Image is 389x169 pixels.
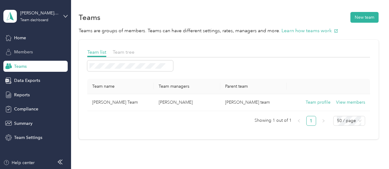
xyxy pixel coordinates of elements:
span: Summary [14,120,32,127]
li: 1 [306,116,316,126]
p: [PERSON_NAME] [159,99,215,106]
h1: Teams [79,14,100,21]
span: Compliance [14,106,38,112]
span: left [297,119,301,123]
button: New team [350,12,379,23]
th: Team managers [154,79,220,94]
th: Parent team [220,79,287,94]
button: Learn how teams work [281,27,338,35]
li: Previous Page [294,116,304,126]
button: View members [336,99,365,106]
button: Help center [3,159,35,166]
button: left [294,116,304,126]
p: Teams are groups of members. Teams can have different settings, rates, managers and more. [79,27,379,35]
a: 1 [307,116,316,125]
span: Members [14,49,33,55]
span: Showing 1 out of 1 [255,116,292,125]
li: Next Page [319,116,328,126]
div: Page Size [333,116,365,126]
span: 50 / page [337,116,361,125]
span: Team list [87,49,106,55]
span: Reports [14,92,30,98]
div: [PERSON_NAME] Team [20,10,59,16]
span: Home [14,35,26,41]
span: Team tree [113,49,134,55]
button: Team profile [306,99,330,106]
div: Team dashboard [20,18,48,22]
span: Teams [14,63,27,70]
td: Joe Heron's Team [87,94,154,111]
iframe: Everlance-gr Chat Button Frame [355,135,389,169]
td: Jennifer Miksula's team [220,94,287,111]
span: Data Exports [14,77,40,84]
th: Team name [87,79,154,94]
button: right [319,116,328,126]
span: Team Settings [14,134,42,141]
span: right [322,119,325,123]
